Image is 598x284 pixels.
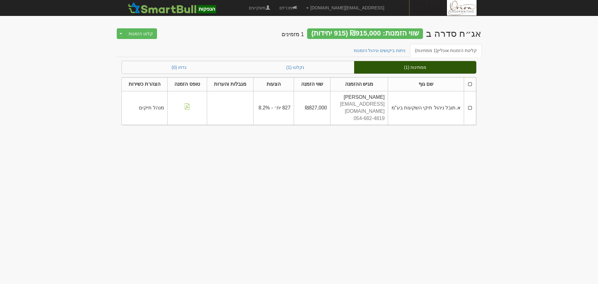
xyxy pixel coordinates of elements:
div: 054-682-4819 [334,115,385,122]
img: SmartBull Logo [126,2,218,14]
th: הצעות [254,77,294,91]
button: קלוט הזמנות [125,28,157,39]
a: נדחו (0) [122,61,236,74]
h4: 1 מזמינים [282,31,304,38]
th: הצהרת כשירות [122,77,168,91]
a: קליטת הזמנות אונליין(1 ממתינות) [410,44,482,57]
td: ₪827,000 [294,91,330,125]
span: מנהל תיקים [139,105,164,110]
a: ניתוח ביקושים וניהול הזמנות [349,44,411,57]
div: גשם למשתכן בע"מ - אג״ח (סדרה ב) - הנפקה לציבור [426,28,481,39]
th: מגבלות והערות [207,77,253,91]
th: שווי הזמנה [294,77,330,91]
th: מגיש ההזמנה [330,77,388,91]
img: pdf-file-icon.png [184,103,190,110]
div: שווי הזמנות: ₪915,000 (915 יחידות) [307,28,423,39]
a: נקלטו (1) [236,61,354,74]
td: א.תובל ניהול תיקי השקעות בע"מ [388,91,464,125]
span: (1 ממתינות) [415,48,437,53]
div: [PERSON_NAME] [334,94,385,101]
th: טופס הזמנה [168,77,207,91]
a: ממתינות (1) [354,61,476,74]
span: 827 יח׳ - 8.2% [259,105,291,110]
div: [EMAIL_ADDRESS][DOMAIN_NAME] [334,101,385,115]
th: שם גוף [388,77,464,91]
